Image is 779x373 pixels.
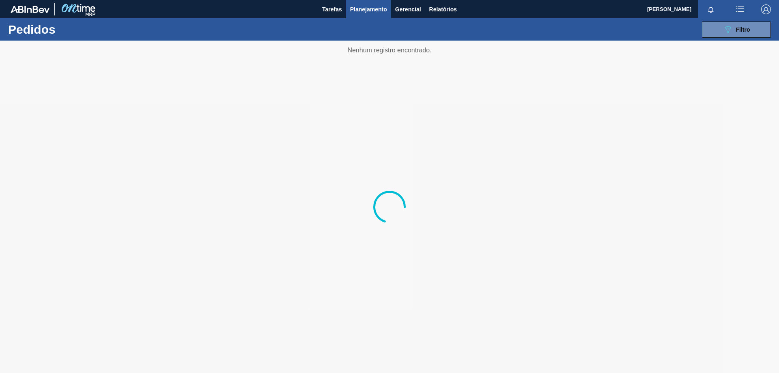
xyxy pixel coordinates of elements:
[11,6,49,13] img: TNhmsLtSVTkK8tSr43FrP2fwEKptu5GPRR3wAAAABJRU5ErkJggg==
[702,22,771,38] button: Filtro
[8,25,129,34] h1: Pedidos
[350,4,387,14] span: Planejamento
[322,4,342,14] span: Tarefas
[736,26,750,33] span: Filtro
[698,4,724,15] button: Notificações
[395,4,421,14] span: Gerencial
[735,4,745,14] img: userActions
[761,4,771,14] img: Logout
[429,4,457,14] span: Relatórios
